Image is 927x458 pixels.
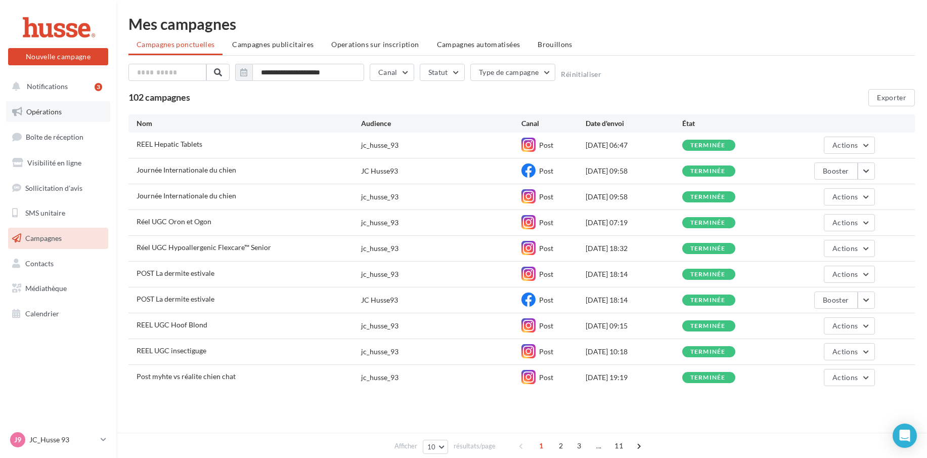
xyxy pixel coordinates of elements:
[25,234,62,242] span: Campagnes
[14,435,21,445] span: J9
[610,438,627,454] span: 11
[539,296,553,304] span: Post
[137,372,236,381] span: Post myhte vs réalite chien chat
[690,271,726,278] div: terminée
[29,435,97,445] p: JC_Husse 93
[6,278,110,299] a: Médiathèque
[25,183,82,192] span: Sollicitation d'avis
[420,64,465,81] button: Statut
[824,240,874,257] button: Actions
[533,438,549,454] span: 1
[832,192,858,201] span: Actions
[137,320,207,329] span: REEL UGC Hoof Blond
[6,228,110,249] a: Campagnes
[586,295,682,305] div: [DATE] 18:14
[95,83,102,91] div: 3
[137,269,214,277] span: POST La dermite estivale
[561,70,601,78] button: Réinitialiser
[586,321,682,331] div: [DATE] 09:15
[25,309,59,318] span: Calendrier
[814,292,857,309] button: Booster
[690,194,726,200] div: terminée
[824,317,874,335] button: Actions
[137,165,236,174] span: Journée Internationale du chien
[128,16,915,31] div: Mes campagnes
[423,440,449,454] button: 10
[26,107,62,116] span: Opérations
[553,438,569,454] span: 2
[690,142,726,149] div: terminée
[539,321,553,330] span: Post
[6,76,106,97] button: Notifications 3
[521,118,586,129] div: Canal
[690,168,726,175] div: terminée
[586,347,682,357] div: [DATE] 10:18
[539,218,553,227] span: Post
[824,214,874,231] button: Actions
[832,321,858,330] span: Actions
[27,82,68,91] span: Notifications
[824,137,874,154] button: Actions
[128,92,190,103] span: 102 campagnes
[137,191,236,200] span: Journée Internationale du chien
[539,166,553,175] span: Post
[361,347,399,357] div: jc_husse_93
[454,441,496,451] span: résultats/page
[538,40,572,49] span: Brouillons
[370,64,414,81] button: Canal
[6,101,110,122] a: Opérations
[824,343,874,360] button: Actions
[539,347,553,356] span: Post
[137,217,211,226] span: Réel UGC Oron et Ogon
[331,40,419,49] span: Operations sur inscription
[6,303,110,324] a: Calendrier
[539,192,553,201] span: Post
[832,373,858,382] span: Actions
[586,192,682,202] div: [DATE] 09:58
[6,126,110,148] a: Boîte de réception
[824,188,874,205] button: Actions
[832,270,858,278] span: Actions
[591,438,607,454] span: ...
[25,284,67,293] span: Médiathèque
[361,243,399,254] div: jc_husse_93
[832,347,858,356] span: Actions
[137,346,206,355] span: REEL UGC insectiguge
[437,40,520,49] span: Campagnes automatisées
[232,40,314,49] span: Campagnes publicitaires
[586,218,682,228] div: [DATE] 07:19
[832,141,858,149] span: Actions
[25,209,65,217] span: SMS unitaire
[361,218,399,228] div: jc_husse_93
[539,270,553,278] span: Post
[6,202,110,224] a: SMS unitaire
[539,373,553,382] span: Post
[690,349,726,355] div: terminée
[586,372,682,383] div: [DATE] 19:19
[6,253,110,274] a: Contacts
[690,220,726,226] div: terminée
[682,118,778,129] div: État
[571,438,587,454] span: 3
[832,244,858,253] span: Actions
[690,245,726,252] div: terminée
[137,295,214,303] span: POST La dermite estivale
[539,141,553,149] span: Post
[427,443,436,451] span: 10
[470,64,556,81] button: Type de campagne
[361,192,399,202] div: jc_husse_93
[361,295,398,305] div: JC Husse93
[8,430,108,449] a: J9 JC_Husse 93
[586,269,682,279] div: [DATE] 18:14
[6,152,110,174] a: Visibilité en ligne
[26,133,83,141] span: Boîte de réception
[394,441,417,451] span: Afficher
[137,243,271,252] span: Réel UGC Hypoallergenic Flexcare™ Senior
[361,118,521,129] div: Audience
[690,374,726,381] div: terminée
[361,166,398,176] div: JC Husse93
[893,424,917,448] div: Open Intercom Messenger
[832,218,858,227] span: Actions
[824,369,874,386] button: Actions
[586,140,682,150] div: [DATE] 06:47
